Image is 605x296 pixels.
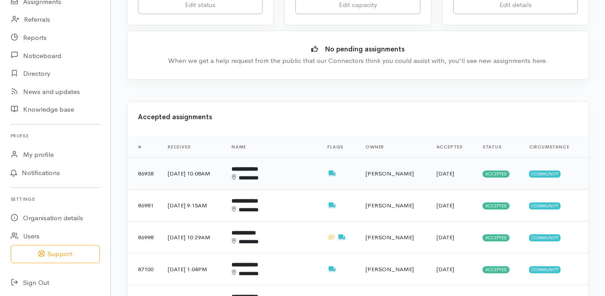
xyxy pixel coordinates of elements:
span: Accepted [483,234,510,241]
span: Community [529,266,561,273]
td: [DATE] 10:29AM [161,222,225,253]
span: Community [529,234,561,241]
h6: Settings [11,193,100,205]
td: 86981 [127,190,161,222]
span: Accepted [483,266,510,273]
th: # [127,136,161,158]
th: Status [475,136,522,158]
time: [DATE] [436,234,454,241]
th: Name [225,136,321,158]
td: [DATE] 9:15AM [161,190,225,222]
h6: Profile [11,130,100,142]
th: Owner [358,136,429,158]
th: Circumstance [522,136,589,158]
span: Accepted [483,171,510,178]
td: [DATE] 1:04PM [161,253,225,285]
span: Accepted [483,203,510,210]
td: 86938 [127,158,161,190]
time: [DATE] [436,170,454,177]
th: Accepted [429,136,475,158]
td: [PERSON_NAME] [358,222,429,253]
time: [DATE] [436,202,454,209]
button: Support [11,245,100,263]
td: 86998 [127,222,161,253]
span: Community [529,171,561,178]
th: Received [161,136,225,158]
td: [PERSON_NAME] [358,158,429,190]
b: No pending assignments [325,45,405,53]
b: Accepted assignments [138,113,212,121]
time: [DATE] [436,265,454,273]
td: [PERSON_NAME] [358,253,429,285]
span: Community [529,203,561,210]
div: When we get a help request from the public that our Connectors think you could assist with, you'l... [141,56,575,66]
td: [DATE] 10:08AM [161,158,225,190]
th: Flags [320,136,358,158]
td: 87100 [127,253,161,285]
td: [PERSON_NAME] [358,190,429,222]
